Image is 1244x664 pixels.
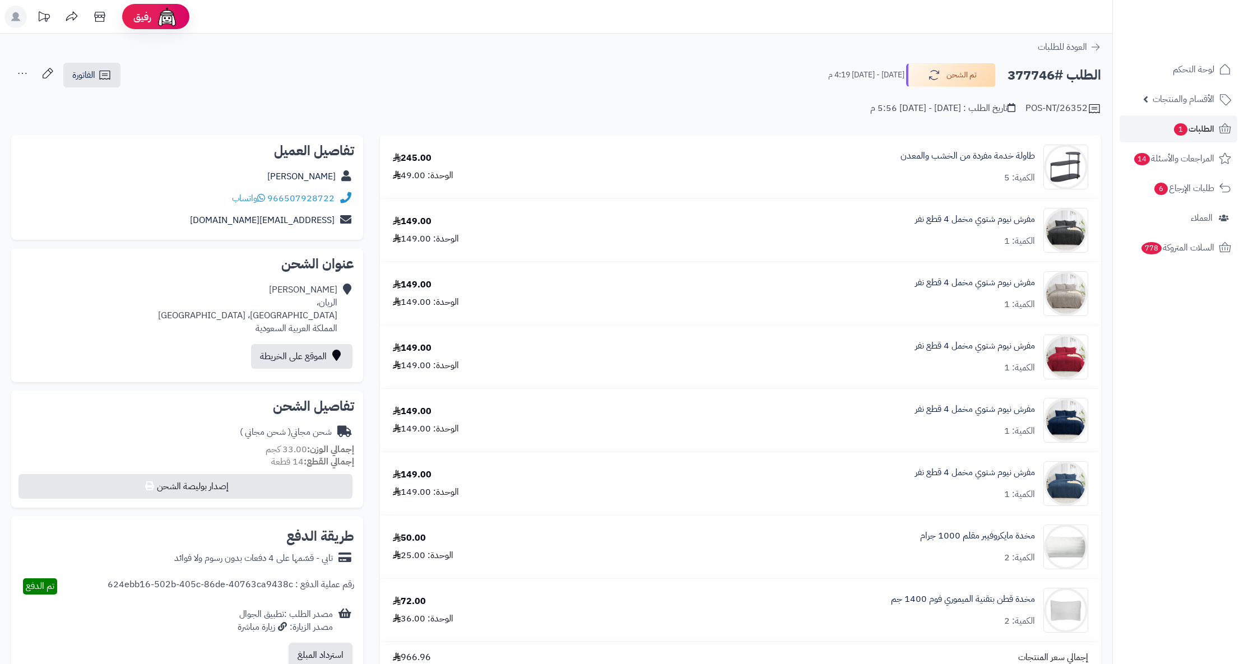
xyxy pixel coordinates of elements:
[1191,210,1213,226] span: العملاء
[1173,123,1187,136] span: 1
[271,455,354,468] small: 14 قطعة
[915,340,1035,352] a: مفرش نيوم شتوي مخمل 4 قطع نفر
[108,578,354,595] div: رقم عملية الدفع : 624ebb16-502b-405c-86de-40763ca9438c
[1044,335,1088,379] img: 1734504982-110201020125-90x90.jpg
[393,278,431,291] div: 149.00
[20,257,354,271] h2: عنوان الشحن
[393,612,453,625] div: الوحدة: 36.00
[393,405,431,418] div: 149.00
[286,530,354,543] h2: طريقة الدفع
[900,150,1035,162] a: طاولة خدمة مفردة من الخشب والمعدن
[1044,461,1088,506] img: 1734505087-110201020127-90x90.jpg
[1120,205,1237,231] a: العملاء
[393,532,426,545] div: 50.00
[232,192,265,205] a: واتساب
[393,169,453,182] div: الوحدة: 49.00
[72,68,95,82] span: الفاتورة
[1153,180,1214,196] span: طلبات الإرجاع
[1044,588,1088,633] img: 1748940505-1-90x90.jpg
[267,170,336,183] a: [PERSON_NAME]
[1120,56,1237,83] a: لوحة التحكم
[1004,425,1035,438] div: الكمية: 1
[393,296,459,309] div: الوحدة: 149.00
[915,403,1035,416] a: مفرش نيوم شتوي مخمل 4 قطع نفر
[1133,151,1214,166] span: المراجعات والأسئلة
[267,192,335,205] a: 966507928722
[393,486,459,499] div: الوحدة: 149.00
[393,233,459,245] div: الوحدة: 149.00
[240,425,291,439] span: ( شحن مجاني )
[1044,208,1088,253] img: 1734448631-110201020119-90x90.jpg
[1044,271,1088,316] img: 1734448606-110201020120-90x90.jpg
[1004,298,1035,311] div: الكمية: 1
[915,466,1035,479] a: مفرش نيوم شتوي مخمل 4 قطع نفر
[1018,651,1088,664] span: إجمالي سعر المنتجات
[393,342,431,355] div: 149.00
[1044,524,1088,569] img: 1737634893-96fHXmGTIqiZhkWq0FfakqaATEdXSX88jVKrSzDa_1-90x90.png
[1004,615,1035,628] div: الكمية: 2
[1140,240,1214,256] span: السلات المتروكة
[240,426,332,439] div: شحن مجاني
[251,344,352,369] a: الموقع على الخريطة
[393,651,431,664] span: 966.96
[26,579,54,593] span: تم الدفع
[266,443,354,456] small: 33.00 كجم
[1173,62,1214,77] span: لوحة التحكم
[1004,488,1035,501] div: الكمية: 1
[393,468,431,481] div: 149.00
[1120,115,1237,142] a: الطلبات1
[1004,235,1035,248] div: الكمية: 1
[190,213,335,227] a: [EMAIL_ADDRESS][DOMAIN_NAME]
[18,474,352,499] button: إصدار بوليصة الشحن
[1008,64,1101,87] h2: الطلب #377746
[307,443,354,456] strong: إجمالي الوزن:
[304,455,354,468] strong: إجمالي القطع:
[915,213,1035,226] a: مفرش نيوم شتوي مخمل 4 قطع نفر
[238,608,333,634] div: مصدر الطلب :تطبيق الجوال
[156,6,178,28] img: ai-face.png
[1120,175,1237,202] a: طلبات الإرجاع6
[891,593,1035,606] a: مخدة قطن بتقنية الميموري فوم 1400 جم
[1173,121,1214,137] span: الطلبات
[393,359,459,372] div: الوحدة: 149.00
[1038,40,1101,54] a: العودة للطلبات
[1120,145,1237,172] a: المراجعات والأسئلة14
[393,595,426,608] div: 72.00
[1004,361,1035,374] div: الكمية: 1
[1120,234,1237,261] a: السلات المتروكة778
[1044,398,1088,443] img: 1734448465-110201020126-90x90.jpg
[828,69,904,81] small: [DATE] - [DATE] 4:19 م
[393,549,453,562] div: الوحدة: 25.00
[1141,242,1162,255] span: 778
[158,284,337,335] div: [PERSON_NAME] الريان، [GEOGRAPHIC_DATA]، [GEOGRAPHIC_DATA] المملكة العربية السعودية
[870,102,1015,115] div: تاريخ الطلب : [DATE] - [DATE] 5:56 م
[20,400,354,413] h2: تفاصيل الشحن
[920,530,1035,542] a: مخدة مايكروفيبر مقلم 1000 جرام
[20,144,354,157] h2: تفاصيل العميل
[238,621,333,634] div: مصدر الزيارة: زيارة مباشرة
[30,6,58,31] a: تحديثات المنصة
[393,422,459,435] div: الوحدة: 149.00
[1168,23,1233,47] img: logo-2.png
[906,63,996,87] button: تم الشحن
[393,215,431,228] div: 149.00
[1038,40,1087,54] span: العودة للطلبات
[1004,551,1035,564] div: الكمية: 2
[1154,183,1168,196] span: 6
[1025,102,1101,115] div: POS-NT/26352
[1153,91,1214,107] span: الأقسام والمنتجات
[1134,153,1150,166] span: 14
[915,276,1035,289] a: مفرش نيوم شتوي مخمل 4 قطع نفر
[174,552,333,565] div: تابي - قسّمها على 4 دفعات بدون رسوم ولا فوائد
[1044,145,1088,189] img: 1716217096-110108010168-90x90.jpg
[63,63,120,87] a: الفاتورة
[393,152,431,165] div: 245.00
[133,10,151,24] span: رفيق
[1004,171,1035,184] div: الكمية: 5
